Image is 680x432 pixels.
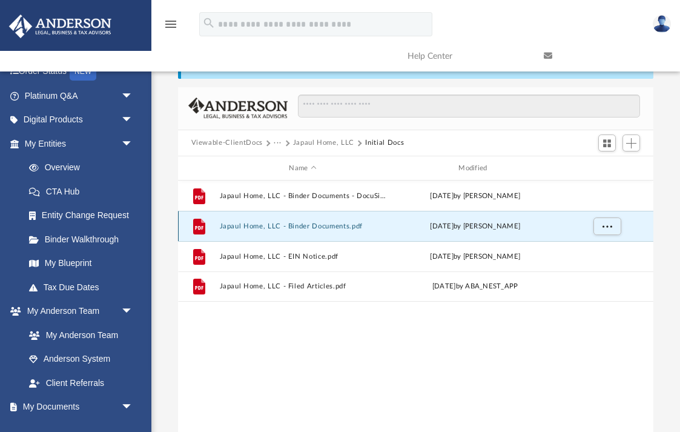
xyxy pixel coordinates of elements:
[392,282,559,293] div: [DATE] by ABA_NEST_APP
[121,84,145,108] span: arrow_drop_down
[17,156,151,180] a: Overview
[17,275,151,299] a: Tax Due Dates
[219,192,386,200] button: Japaul Home, LLC - Binder Documents - DocuSigned.pdf
[391,163,558,174] div: Modified
[202,16,216,30] i: search
[8,131,151,156] a: My Entitiesarrow_drop_down
[392,221,559,232] div: [DATE] by [PERSON_NAME]
[17,323,139,347] a: My Anderson Team
[163,23,178,32] a: menu
[70,62,96,81] div: NEW
[219,163,386,174] div: Name
[17,371,145,395] a: Client Referrals
[121,108,145,133] span: arrow_drop_down
[392,251,559,262] div: [DATE] by [PERSON_NAME]
[8,299,145,324] a: My Anderson Teamarrow_drop_down
[622,135,641,151] button: Add
[5,15,115,38] img: Anderson Advisors Platinum Portal
[293,138,354,148] button: Japaul Home, LLC
[17,179,151,204] a: CTA Hub
[298,95,640,118] input: Search files and folders
[365,138,404,148] button: Initial Docs
[17,227,151,251] a: Binder Walkthrough
[8,108,151,132] a: Digital Productsarrow_drop_down
[598,135,616,151] button: Switch to Grid View
[653,15,671,33] img: User Pic
[163,17,178,32] i: menu
[121,299,145,324] span: arrow_drop_down
[178,181,654,432] div: grid
[219,283,386,291] button: Japaul Home, LLC - Filed Articles.pdf
[219,222,386,230] button: Japaul Home, LLC - Binder Documents.pdf
[593,218,621,236] button: More options
[8,395,145,419] a: My Documentsarrow_drop_down
[8,84,151,108] a: Platinum Q&Aarrow_drop_down
[17,204,151,228] a: Entity Change Request
[392,191,559,202] div: [DATE] by [PERSON_NAME]
[17,347,145,371] a: Anderson System
[17,251,145,276] a: My Blueprint
[564,163,649,174] div: id
[183,163,213,174] div: id
[274,138,282,148] button: ···
[219,253,386,261] button: Japaul Home, LLC - EIN Notice.pdf
[398,32,535,80] a: Help Center
[121,131,145,156] span: arrow_drop_down
[191,138,263,148] button: Viewable-ClientDocs
[121,395,145,420] span: arrow_drop_down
